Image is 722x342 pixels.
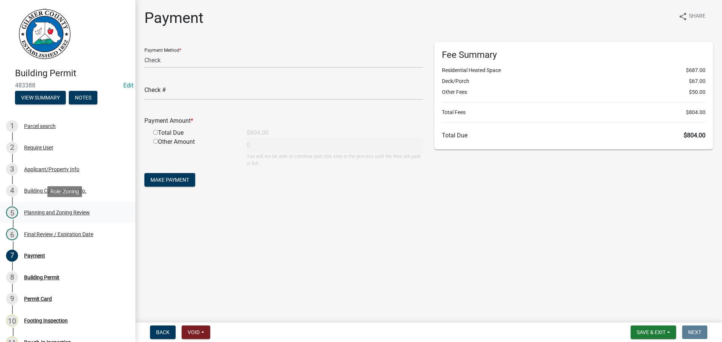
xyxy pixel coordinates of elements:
[24,145,53,150] div: Require User
[6,185,18,197] div: 4
[123,82,133,89] wm-modal-confirm: Edit Application Number
[24,296,52,301] div: Permit Card
[6,163,18,175] div: 3
[6,120,18,132] div: 1
[69,91,97,104] button: Notes
[442,108,705,116] li: Total Fees
[442,88,705,96] li: Other Fees
[678,12,687,21] i: share
[6,250,18,262] div: 7
[24,210,90,215] div: Planning and Zoning Review
[24,253,45,258] div: Payment
[15,68,129,79] h4: Building Permit
[123,82,133,89] a: Edit
[147,137,241,167] div: Other Amount
[15,8,71,60] img: Gilmer County, Georgia
[24,232,93,237] div: Final Review / Expiration Date
[6,142,18,154] div: 2
[6,206,18,218] div: 5
[6,315,18,327] div: 10
[15,95,66,101] wm-modal-confirm: Summary
[24,318,68,323] div: Footing Inspection
[686,108,705,116] span: $804.00
[689,88,705,96] span: $50.00
[689,12,705,21] span: Share
[188,329,200,335] span: Void
[631,325,676,339] button: Save & Exit
[15,91,66,104] button: View Summary
[688,329,701,335] span: Next
[686,66,705,74] span: $687.00
[144,173,195,187] button: Make Payment
[182,325,210,339] button: Void
[6,228,18,240] div: 6
[69,95,97,101] wm-modal-confirm: Notes
[144,9,203,27] h1: Payment
[15,82,120,89] span: 483388
[24,188,86,193] div: Building Construction Info.
[6,293,18,305] div: 9
[24,275,59,280] div: Building Permit
[672,9,711,24] button: shareShare
[147,128,241,137] div: Total Due
[682,325,707,339] button: Next
[139,116,429,125] div: Payment Amount
[47,186,82,197] div: Role: Zoning
[150,177,189,183] span: Make Payment
[150,325,176,339] button: Back
[442,132,705,139] h6: Total Due
[24,167,79,172] div: Applicant/Property Info
[637,329,666,335] span: Save & Exit
[24,124,56,129] div: Parcel search
[6,271,18,283] div: 8
[442,66,705,74] li: Residential Heated Space
[442,77,705,85] li: Deck/Porch
[156,329,170,335] span: Back
[684,132,705,139] span: $804.00
[689,77,705,85] span: $67.00
[442,50,705,60] h6: Fee Summary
